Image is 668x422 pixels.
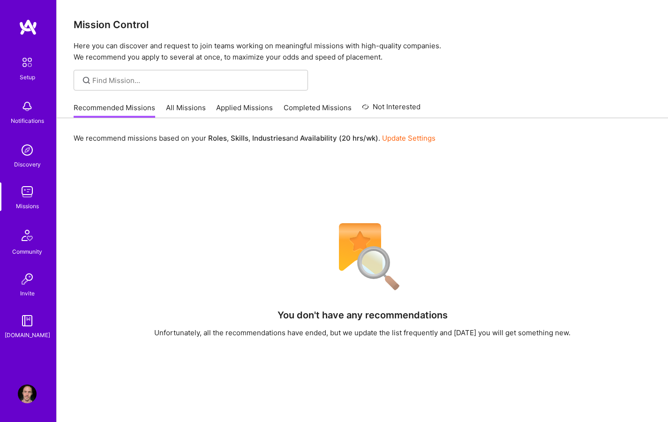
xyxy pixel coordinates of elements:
a: Not Interested [362,101,420,118]
h4: You don't have any recommendations [278,309,448,321]
a: Completed Missions [284,103,352,118]
img: No Results [323,217,402,297]
img: User Avatar [18,384,37,403]
div: [DOMAIN_NAME] [5,330,50,340]
a: All Missions [166,103,206,118]
i: icon SearchGrey [81,75,92,86]
a: Update Settings [382,134,435,143]
a: Recommended Missions [74,103,155,118]
h3: Mission Control [74,19,651,30]
b: Industries [252,134,286,143]
input: Find Mission... [92,75,301,85]
div: Notifications [11,116,44,126]
p: We recommend missions based on your , , and . [74,133,435,143]
p: Here you can discover and request to join teams working on meaningful missions with high-quality ... [74,40,651,63]
div: Discovery [14,159,41,169]
div: Setup [20,72,35,82]
b: Availability (20 hrs/wk) [300,134,378,143]
div: Community [12,247,42,256]
div: Unfortunately, all the recommendations have ended, but we update the list frequently and [DATE] y... [154,328,570,338]
a: Applied Missions [216,103,273,118]
b: Roles [208,134,227,143]
img: teamwork [18,182,37,201]
img: Community [16,224,38,247]
div: Missions [16,201,39,211]
img: guide book [18,311,37,330]
img: discovery [18,141,37,159]
div: Invite [20,288,35,298]
img: bell [18,97,37,116]
img: setup [17,53,37,72]
img: Invite [18,270,37,288]
b: Skills [231,134,248,143]
a: User Avatar [15,384,39,403]
img: logo [19,19,38,36]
